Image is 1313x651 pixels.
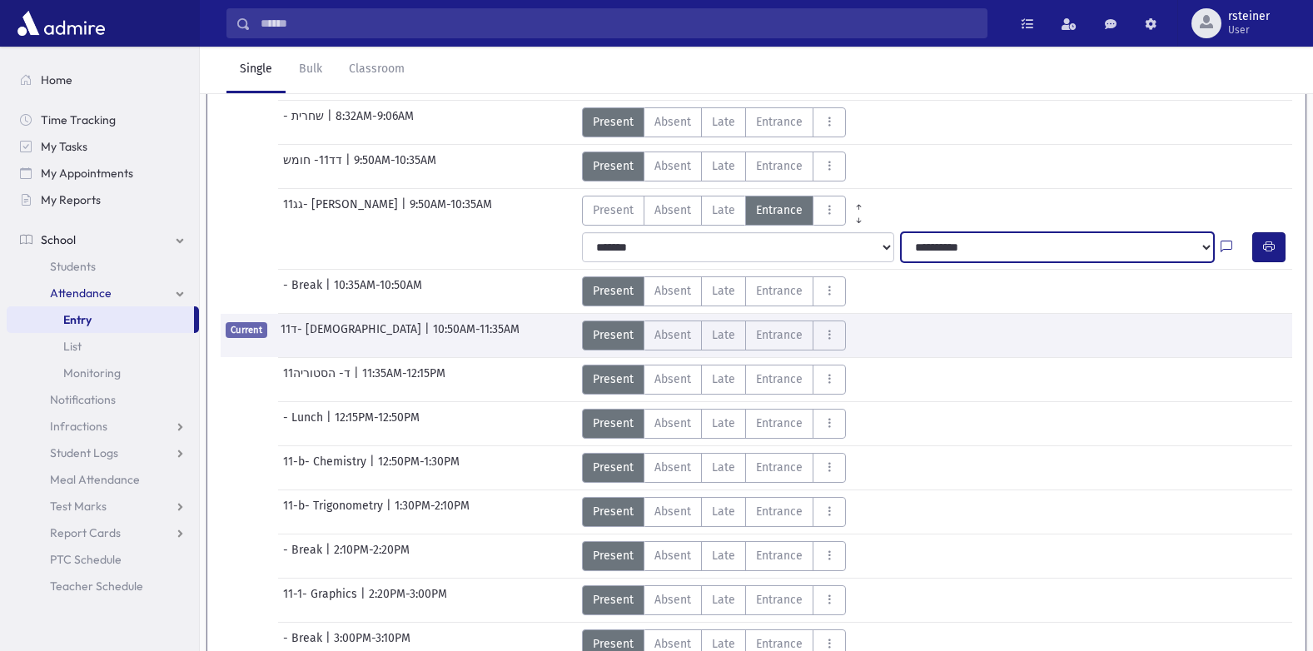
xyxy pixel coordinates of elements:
[7,519,199,546] a: Report Cards
[326,541,334,571] span: |
[7,280,199,306] a: Attendance
[756,459,803,476] span: Entrance
[283,497,386,527] span: 11-b- Trigonometry
[7,493,199,519] a: Test Marks
[395,497,470,527] span: 1:30PM-2:10PM
[50,419,107,434] span: Infractions
[386,497,395,527] span: |
[582,276,846,306] div: AttTypes
[712,326,735,344] span: Late
[582,541,846,571] div: AttTypes
[593,201,634,219] span: Present
[378,453,460,483] span: 12:50PM-1:30PM
[593,113,634,131] span: Present
[346,152,354,181] span: |
[425,321,433,350] span: |
[283,409,326,439] span: - Lunch
[281,321,425,350] span: 11ד- [DEMOGRAPHIC_DATA]
[50,445,118,460] span: Student Logs
[41,232,76,247] span: School
[401,196,410,226] span: |
[7,133,199,160] a: My Tasks
[50,552,122,567] span: PTC Schedule
[7,360,199,386] a: Monitoring
[41,166,133,181] span: My Appointments
[334,276,422,306] span: 10:35AM-10:50AM
[50,472,140,487] span: Meal Attendance
[756,201,803,219] span: Entrance
[1228,10,1270,23] span: rsteiner
[50,579,143,594] span: Teacher Schedule
[712,459,735,476] span: Late
[593,547,634,564] span: Present
[756,326,803,344] span: Entrance
[433,321,520,350] span: 10:50AM-11:35AM
[7,440,199,466] a: Student Logs
[41,192,101,207] span: My Reports
[593,591,634,609] span: Present
[7,306,194,333] a: Entry
[582,321,846,350] div: AttTypes
[654,370,691,388] span: Absent
[756,591,803,609] span: Entrance
[712,591,735,609] span: Late
[582,365,846,395] div: AttTypes
[582,107,846,137] div: AttTypes
[654,503,691,520] span: Absent
[354,365,362,395] span: |
[13,7,109,40] img: AdmirePro
[370,453,378,483] span: |
[362,365,445,395] span: 11:35AM-12:15PM
[846,209,872,222] a: All Later
[7,226,199,253] a: School
[41,139,87,154] span: My Tasks
[283,585,361,615] span: 11-1- Graphics
[327,107,336,137] span: |
[7,466,199,493] a: Meal Attendance
[582,152,846,181] div: AttTypes
[334,541,410,571] span: 2:10PM-2:20PM
[593,503,634,520] span: Present
[226,322,267,338] span: Current
[712,157,735,175] span: Late
[251,8,987,38] input: Search
[326,409,335,439] span: |
[756,113,803,131] span: Entrance
[712,113,735,131] span: Late
[756,547,803,564] span: Entrance
[582,409,846,439] div: AttTypes
[582,585,846,615] div: AttTypes
[50,259,96,274] span: Students
[756,157,803,175] span: Entrance
[593,282,634,300] span: Present
[50,525,121,540] span: Report Cards
[654,113,691,131] span: Absent
[283,107,327,137] span: - שחרית
[410,196,492,226] span: 9:50AM-10:35AM
[7,333,199,360] a: List
[712,370,735,388] span: Late
[654,157,691,175] span: Absent
[756,415,803,432] span: Entrance
[654,459,691,476] span: Absent
[756,282,803,300] span: Entrance
[654,282,691,300] span: Absent
[7,253,199,280] a: Students
[654,201,691,219] span: Absent
[654,415,691,432] span: Absent
[582,453,846,483] div: AttTypes
[7,546,199,573] a: PTC Schedule
[336,47,418,93] a: Classroom
[756,503,803,520] span: Entrance
[283,152,346,181] span: דד11- חומש
[1228,23,1270,37] span: User
[712,415,735,432] span: Late
[593,157,634,175] span: Present
[335,409,420,439] span: 12:15PM-12:50PM
[756,370,803,388] span: Entrance
[712,201,735,219] span: Late
[63,312,92,327] span: Entry
[336,107,414,137] span: 8:32AM-9:06AM
[7,573,199,599] a: Teacher Schedule
[846,196,872,209] a: All Prior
